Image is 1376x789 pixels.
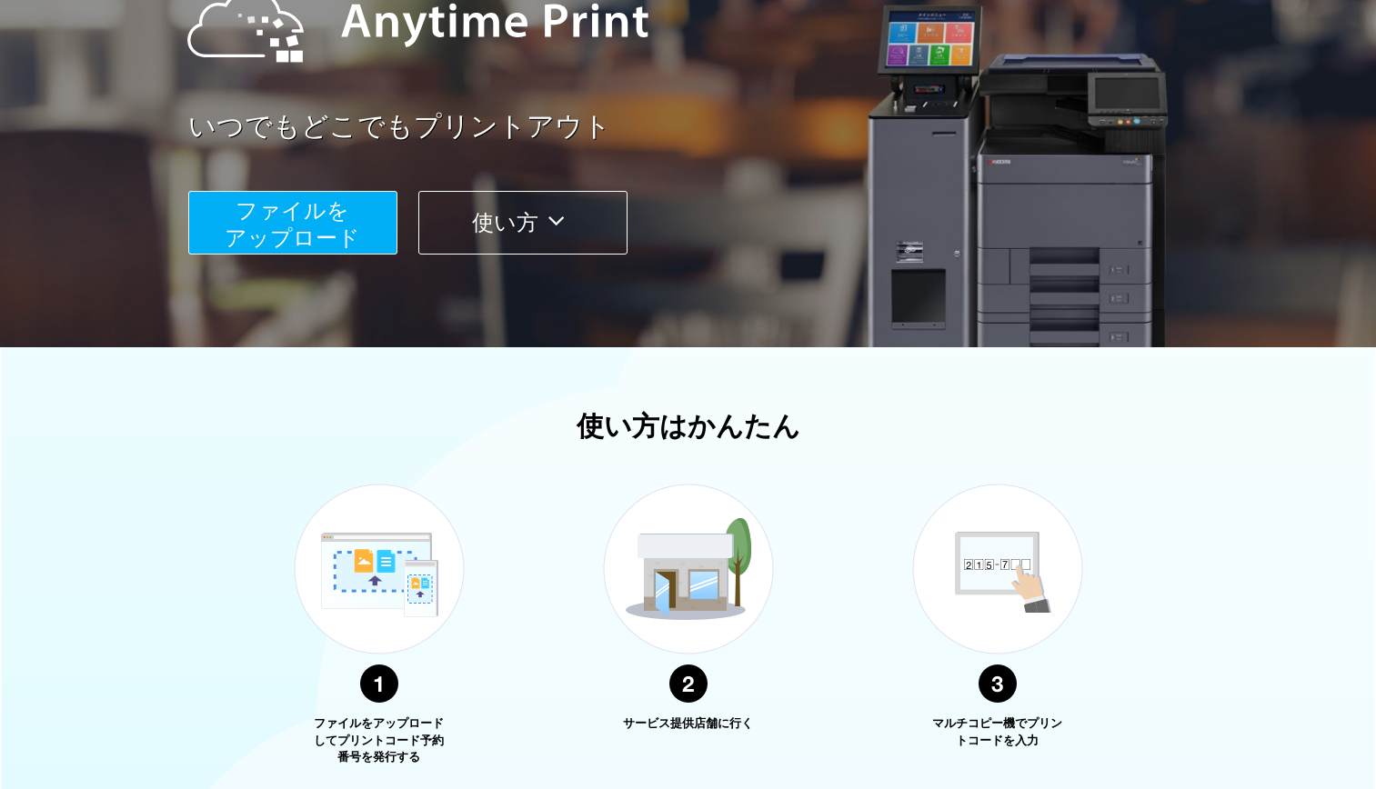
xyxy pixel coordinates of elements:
button: ファイルを​​アップロード [188,191,397,255]
p: ファイルをアップロードしてプリントコード予約番号を発行する [311,715,447,766]
a: いつでもどこでもプリントアウト [188,107,1234,146]
p: サービス提供店舗に行く [620,715,757,733]
p: マルチコピー機でプリントコードを入力 [929,715,1066,749]
button: 使い方 [418,191,628,255]
span: ファイルを ​​アップロード [225,198,360,250]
